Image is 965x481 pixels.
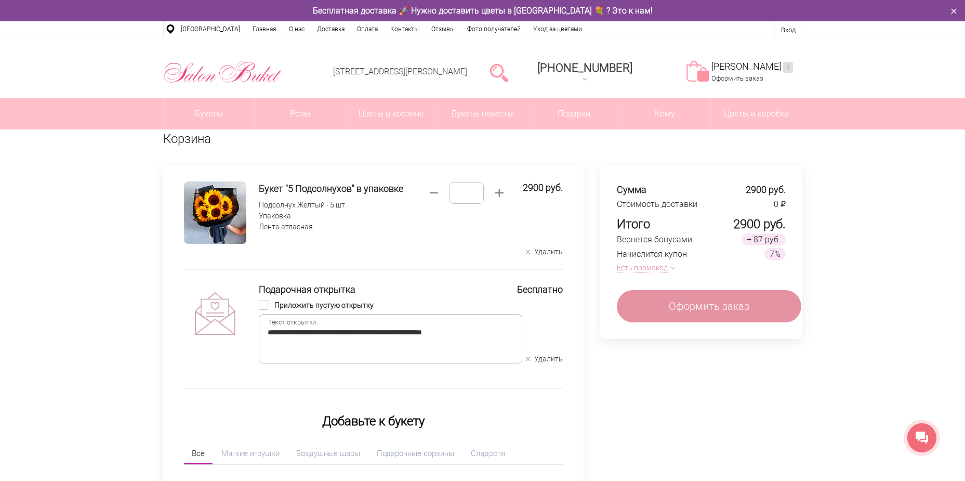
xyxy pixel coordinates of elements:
div: Стоимость доставки [617,198,697,211]
a: Все [184,443,213,464]
div: Подсолнух Желтый - 5 шт. Упаковка Лента атласная [259,200,422,232]
img: Цветы Нижний Новгород [163,59,282,86]
a: Розы [255,98,346,129]
img: Букет "5 Подсолнухов" в упаковке [184,181,246,244]
a: Отзывы [425,21,461,37]
a: [PERSON_NAME]1 [711,61,793,73]
a: Цветы в корзине [346,98,437,129]
a: Букет "5 Подсолнухов" в упаковке [259,181,422,200]
div: Начислится купон [617,248,687,261]
h1: Корзина [163,129,802,148]
a: [GEOGRAPHIC_DATA] [175,21,246,37]
button: Есть промокод [617,263,671,274]
a: Воздушные шары [288,443,368,464]
a: Оформить заказ [617,290,801,322]
a: Главная [246,21,283,37]
span: [PHONE_NUMBER] [537,61,632,74]
span: 0 ₽ [774,199,786,209]
a: Мягкие игрушки [214,443,287,464]
div: Бесплатная доставка 🚀 Нужно доставить цветы в [GEOGRAPHIC_DATA] 💐 ? Это к нам! [155,5,810,16]
span: Приложить пустую открытку [274,301,374,309]
a: Букеты невесты [437,98,528,129]
a: Контакты [384,21,425,37]
span: Кому [619,98,710,129]
div: Сумма [617,184,646,196]
span: 2900 руб. [523,181,563,194]
a: Подарки [528,98,619,129]
a: [PHONE_NUMBER] [531,58,639,87]
ins: 1 [783,62,793,73]
div: Итого [617,217,650,231]
a: Сладости [463,443,513,464]
button: Нажмите, чтобы уменьшить. Минимальное значение - 0 [422,181,445,204]
a: Оформить заказ [711,74,763,82]
h4: Букет "5 Подсолнухов" в упаковке [259,181,422,196]
div: Подарочная открытка [259,282,505,296]
span: Оформить заказ [669,298,749,314]
a: Уход за цветами [527,21,588,37]
h2: Добавьте к букету [184,412,563,431]
div: Вернется бонусами [617,233,692,246]
a: Вход [781,26,796,34]
span: 2900 руб. [733,217,786,231]
span: 7% [764,248,786,260]
button: Удалить [526,247,563,257]
span: 2900 руб. [746,184,786,195]
a: Букеты [164,98,255,129]
a: Цветы в коробке [711,98,802,129]
div: Бесплатно [517,282,563,296]
a: О нас [283,21,311,37]
a: Доставка [311,21,351,37]
a: Фото получателей [461,21,527,37]
a: Подарочные корзины [369,443,462,464]
a: Оплата [351,21,384,37]
button: Удалить [526,354,563,364]
span: + 87 руб. [742,233,786,245]
a: [STREET_ADDRESS][PERSON_NAME] [333,67,467,76]
button: Нажмите, чтобы увеличить. Максимальное значение - 500 [488,181,511,204]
